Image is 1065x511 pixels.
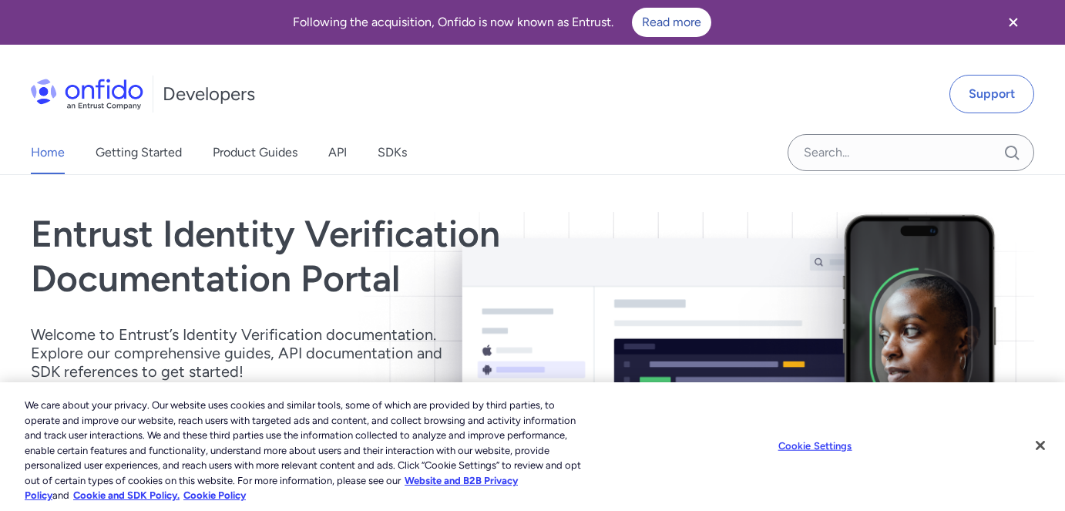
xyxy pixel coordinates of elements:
div: Following the acquisition, Onfido is now known as Entrust. [18,8,985,37]
a: SDKs [378,131,407,174]
input: Onfido search input field [788,134,1034,171]
div: We care about your privacy. Our website uses cookies and similar tools, some of which are provide... [25,398,586,503]
button: Close [1023,429,1057,462]
a: API [328,131,347,174]
h1: Entrust Identity Verification Documentation Portal [31,212,733,301]
p: Welcome to Entrust’s Identity Verification documentation. Explore our comprehensive guides, API d... [31,325,462,381]
a: Read more [632,8,711,37]
a: Product Guides [213,131,297,174]
button: Close banner [985,3,1042,42]
h1: Developers [163,82,255,106]
a: Cookie and SDK Policy. [73,489,180,501]
button: Cookie Settings [767,430,863,461]
svg: Close banner [1004,13,1023,32]
a: Getting Started [96,131,182,174]
a: Home [31,131,65,174]
a: Cookie Policy [183,489,246,501]
a: Support [949,75,1034,113]
img: Onfido Logo [31,79,143,109]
